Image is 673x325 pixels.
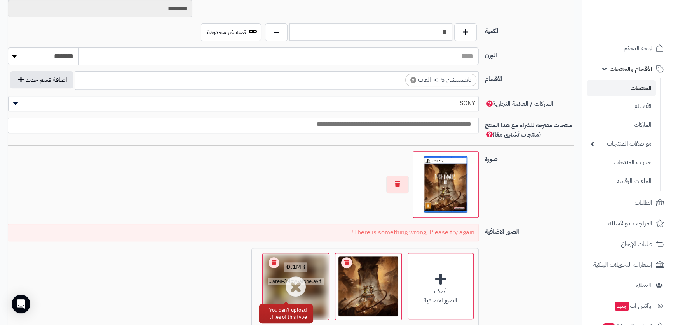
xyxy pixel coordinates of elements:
[615,302,629,311] span: جديد
[286,262,296,272] strong: 0.1
[242,277,323,285] span: little-nightmares-3-low-alone.avif
[635,197,652,208] span: الطلبات
[8,224,478,241] div: There is something wrong, Please try again!
[408,296,473,305] div: الصور الاضافية
[620,18,666,35] img: logo-2.png
[587,193,668,212] a: الطلبات
[587,173,656,190] a: الملفات الرقمية
[587,154,656,171] a: خيارات المنتجات
[587,235,668,253] a: طلبات الإرجاع
[587,276,668,295] a: العملاء
[482,224,577,236] label: الصور الاضافية
[587,255,668,274] a: إشعارات التحويلات البنكية
[284,262,307,272] span: MB
[482,71,577,84] label: الأقسام
[485,121,572,139] span: منتجات مقترحة للشراء مع هذا المنتج (منتجات تُشترى معًا)
[608,218,652,229] span: المراجعات والأسئلة
[587,98,656,115] a: الأقسام
[416,155,475,214] img: GxyEZDNxm5+PZZUyKflUAAANobgAAAAAAAAAAAAAAAAAAAA==
[614,300,651,311] span: وآتس آب
[485,99,553,109] span: الماركات / العلامة التجارية
[587,39,668,58] a: لوحة التحكم
[405,74,476,86] li: بلايستيشن 5 > العاب
[269,257,279,268] a: Remove file
[587,80,656,96] a: المنتجات
[10,71,73,88] button: اضافة قسم جديد
[621,239,652,249] span: طلبات الإرجاع
[9,97,478,109] span: SONY
[587,117,656,134] a: الماركات
[587,135,656,152] a: مواصفات المنتجات
[410,77,416,83] span: ×
[624,43,652,54] span: لوحة التحكم
[269,306,307,321] span: You can't upload files of this type.
[593,259,652,270] span: إشعارات التحويلات البنكية
[482,47,577,60] label: الوزن
[341,257,352,268] a: Remove file
[12,295,30,313] div: Open Intercom Messenger
[482,151,577,164] label: صورة
[482,23,577,36] label: الكمية
[587,297,668,315] a: وآتس آبجديد
[636,280,651,291] span: العملاء
[408,287,473,296] div: أضف
[610,63,652,74] span: الأقسام والمنتجات
[587,214,668,233] a: المراجعات والأسئلة
[8,96,479,111] span: SONY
